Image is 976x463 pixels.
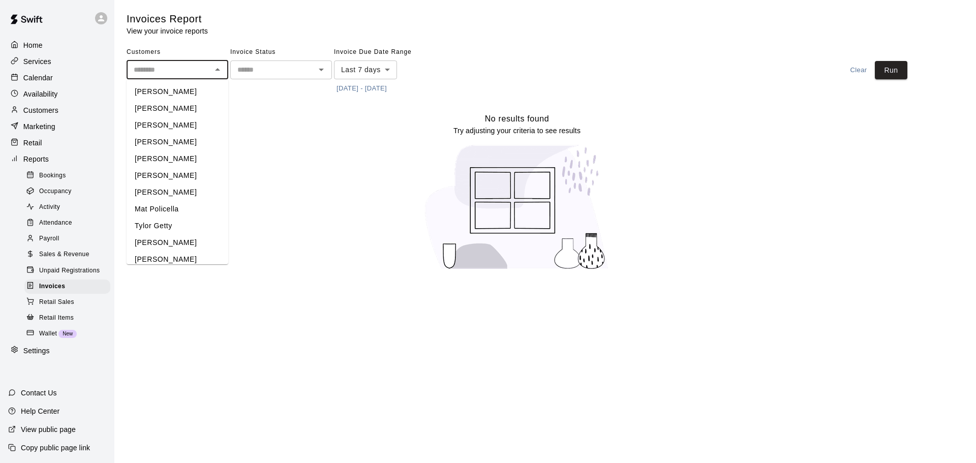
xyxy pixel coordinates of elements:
div: Sales & Revenue [24,248,110,262]
span: Attendance [39,218,72,228]
span: Occupancy [39,187,72,197]
h5: Invoices Report [127,12,208,26]
span: New [58,331,77,336]
div: Activity [24,200,110,214]
li: Mat Policella [127,201,228,218]
a: Retail Sales [24,294,114,310]
p: Calendar [23,73,53,83]
div: Retail Sales [24,295,110,310]
p: Reports [23,154,49,164]
a: Marketing [8,119,106,134]
h6: No results found [485,112,550,126]
a: Occupancy [24,183,114,199]
a: Settings [8,343,106,358]
li: [PERSON_NAME] [127,150,228,167]
span: Invoice Status [230,44,332,60]
li: [PERSON_NAME] [127,117,228,134]
p: View your invoice reports [127,26,208,36]
a: Reports [8,151,106,167]
p: Services [23,56,51,67]
div: Attendance [24,216,110,230]
p: Availability [23,89,58,99]
a: Sales & Revenue [24,247,114,263]
a: Availability [8,86,106,102]
span: Sales & Revenue [39,250,89,260]
div: WalletNew [24,327,110,341]
span: Retail Sales [39,297,74,307]
button: Clear [842,61,875,80]
a: Bookings [24,168,114,183]
p: Try adjusting your criteria to see results [453,126,581,136]
p: Marketing [23,121,55,132]
p: Copy public page link [21,443,90,453]
div: Payroll [24,232,110,246]
img: No results found [415,136,619,279]
a: Unpaid Registrations [24,263,114,279]
button: Close [210,63,225,77]
button: Run [875,61,907,80]
a: Attendance [24,215,114,231]
a: Customers [8,103,106,118]
a: WalletNew [24,326,114,342]
div: Bookings [24,169,110,183]
div: Unpaid Registrations [24,264,110,278]
a: Activity [24,200,114,215]
p: Retail [23,138,42,148]
li: [PERSON_NAME] [127,134,228,150]
span: Wallet [39,329,57,339]
p: Settings [23,346,50,356]
a: Calendar [8,70,106,85]
li: [PERSON_NAME] [127,100,228,117]
a: Retail Items [24,310,114,326]
div: Last 7 days [334,60,397,79]
div: Occupancy [24,184,110,199]
span: Customers [127,44,228,60]
span: Activity [39,202,60,212]
p: Customers [23,105,58,115]
span: Bookings [39,171,66,181]
span: Invoice Due Date Range [334,44,423,60]
li: [PERSON_NAME] [127,83,228,100]
p: View public page [21,424,76,435]
span: Payroll [39,234,59,244]
span: Invoices [39,282,65,292]
p: Contact Us [21,388,57,398]
button: Open [314,63,328,77]
li: [PERSON_NAME] [127,184,228,201]
a: Services [8,54,106,69]
button: [DATE] - [DATE] [334,81,389,97]
li: [PERSON_NAME] [127,234,228,251]
div: Invoices [24,280,110,294]
span: Unpaid Registrations [39,266,100,276]
li: [PERSON_NAME] [127,251,228,268]
a: Payroll [24,231,114,247]
li: Tylor Getty [127,218,228,234]
li: [PERSON_NAME] [127,167,228,184]
a: Home [8,38,106,53]
a: Retail [8,135,106,150]
div: Retail Items [24,311,110,325]
p: Help Center [21,406,59,416]
p: Home [23,40,43,50]
span: Retail Items [39,313,74,323]
a: Invoices [24,279,114,294]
